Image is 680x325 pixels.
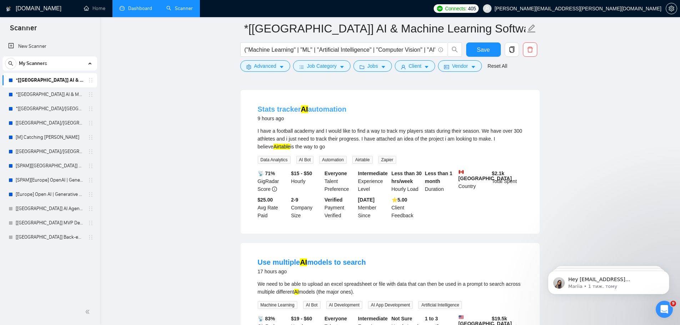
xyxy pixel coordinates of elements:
b: Less than 1 month [425,171,452,184]
a: *[[GEOGRAPHIC_DATA]] AI & Machine Learning Software [16,73,84,87]
span: Airtable [352,156,373,164]
span: Artificial Intelligence [418,301,462,309]
span: 405 [468,5,476,12]
mark: AI [300,258,307,266]
b: [GEOGRAPHIC_DATA] [458,169,512,181]
span: copy [505,46,519,53]
span: Scanner [4,23,42,38]
span: holder [88,120,94,126]
span: user [401,64,406,70]
span: Machine Learning [258,301,297,309]
b: $ 19.5k [492,316,507,321]
mark: AI [294,289,299,295]
div: Payment Verified [323,196,357,219]
button: userClientcaret-down [395,60,435,72]
b: 2-9 [291,197,298,203]
span: folder [359,64,364,70]
span: holder [88,77,94,83]
div: Hourly [289,169,323,193]
span: Automation [319,156,347,164]
span: Zapier [378,156,396,164]
div: I have a football academy and I would like to find a way to track my players stats during their s... [258,127,523,151]
div: Duration [423,169,457,193]
span: caret-down [424,64,429,70]
div: 9 hours ago [258,114,347,123]
span: holder [88,163,94,169]
b: Verified [324,197,343,203]
a: [[GEOGRAPHIC_DATA]] MVP Development [16,216,84,230]
a: *[[GEOGRAPHIC_DATA]] AI & Machine Learning Software [16,87,84,102]
span: holder [88,149,94,154]
a: homeHome [84,5,105,11]
div: 17 hours ago [258,267,366,276]
div: Talent Preference [323,169,357,193]
b: $15 - $50 [291,171,312,176]
img: logo [6,3,11,15]
span: edit [527,24,536,33]
span: double-left [85,308,92,315]
a: [Europe] Open AI | Generative AI Integration [16,187,84,202]
b: Not Sure [392,316,412,321]
b: Everyone [324,171,347,176]
div: Experience Level [357,169,390,193]
span: AI Bot [296,156,314,164]
a: setting [666,6,677,11]
a: dashboardDashboard [120,5,152,11]
b: Everyone [324,316,347,321]
b: 📡 83% [258,316,275,321]
span: caret-down [339,64,344,70]
button: delete [523,42,537,57]
a: searchScanner [166,5,193,11]
span: My Scanners [19,56,47,71]
a: *[[GEOGRAPHIC_DATA]/[GEOGRAPHIC_DATA]] AI Agent Development [16,102,84,116]
b: Less than 30 hrs/week [392,171,422,184]
input: Search Freelance Jobs... [245,45,435,54]
div: GigRadar Score [256,169,290,193]
span: 9 [670,301,676,306]
span: holder [88,92,94,97]
iframe: Intercom live chat [656,301,673,318]
b: 📡 71% [258,171,275,176]
span: caret-down [471,64,476,70]
b: Intermediate [358,171,388,176]
span: AI App Development [368,301,413,309]
a: [[GEOGRAPHIC_DATA]] Back-end Development [16,230,84,244]
button: folderJobscaret-down [353,60,392,72]
span: Save [477,45,490,54]
a: [SPAM][[GEOGRAPHIC_DATA]] OpenAI | Generative AI ML [16,159,84,173]
a: New Scanner [8,39,91,54]
li: New Scanner [2,39,97,54]
span: holder [88,206,94,212]
img: upwork-logo.png [437,6,443,11]
a: [[GEOGRAPHIC_DATA]] AI Agent Development [16,202,84,216]
div: Total Spent [490,169,524,193]
a: Stats trackerAIautomation [258,105,347,113]
div: Hourly Load [390,169,424,193]
button: barsJob Categorycaret-down [293,60,351,72]
b: $25.00 [258,197,273,203]
div: Country [457,169,490,193]
span: holder [88,134,94,140]
span: setting [246,64,251,70]
span: info-circle [438,47,443,52]
button: copy [505,42,519,57]
span: Client [409,62,422,70]
button: search [448,42,462,57]
span: bars [299,64,304,70]
b: [DATE] [358,197,374,203]
span: caret-down [381,64,386,70]
iframe: Intercom notifications повідомлення [537,256,680,306]
span: holder [88,177,94,183]
mark: AI [301,105,308,113]
button: settingAdvancedcaret-down [240,60,290,72]
span: user [485,6,490,11]
span: AI Bot [303,301,321,309]
span: search [448,46,462,53]
button: search [5,58,16,69]
span: Jobs [367,62,378,70]
div: Client Feedback [390,196,424,219]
